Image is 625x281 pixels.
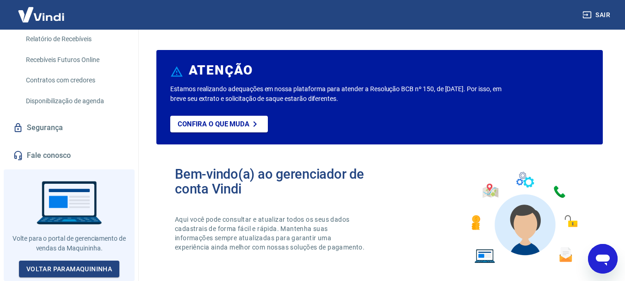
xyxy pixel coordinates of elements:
a: Fale conosco [11,145,127,166]
iframe: Botão para abrir a janela de mensagens, conversa em andamento [588,244,618,274]
p: Aqui você pode consultar e atualizar todos os seus dados cadastrais de forma fácil e rápida. Mant... [175,215,366,252]
a: Confira o que muda [170,116,268,132]
p: Confira o que muda [178,120,249,128]
a: Voltar paraMaquininha [19,261,119,278]
img: Imagem de um avatar masculino com diversos icones exemplificando as funcionalidades do gerenciado... [463,167,584,269]
button: Sair [581,6,614,24]
p: Estamos realizando adequações em nossa plataforma para atender a Resolução BCB nº 150, de [DATE].... [170,84,505,104]
a: Segurança [11,118,127,138]
a: Contratos com credores [22,71,127,90]
a: Recebíveis Futuros Online [22,50,127,69]
a: Relatório de Recebíveis [22,30,127,49]
h2: Bem-vindo(a) ao gerenciador de conta Vindi [175,167,380,196]
img: Vindi [11,0,71,29]
a: Disponibilização de agenda [22,92,127,111]
h6: ATENÇÃO [189,66,253,75]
